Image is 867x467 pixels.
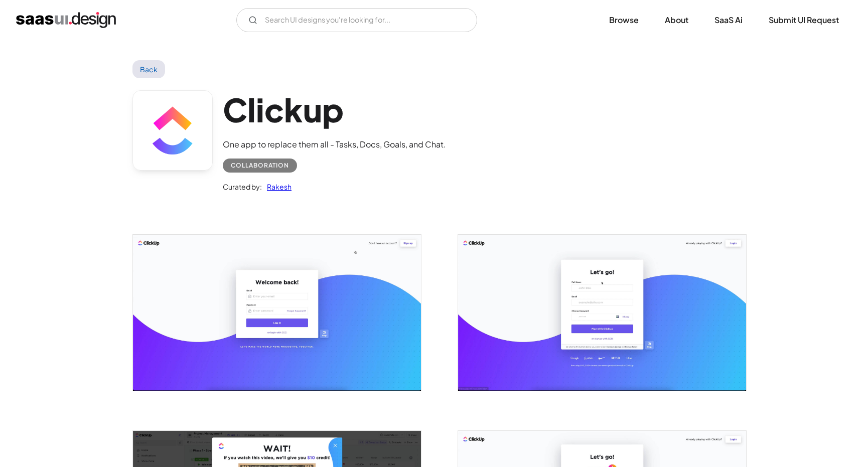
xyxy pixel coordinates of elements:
div: Collaboration [231,160,289,172]
div: One app to replace them all - Tasks, Docs, Goals, and Chat. [223,138,446,150]
a: Submit UI Request [757,9,851,31]
a: home [16,12,116,28]
a: Rakesh [262,181,292,193]
a: Browse [597,9,651,31]
a: open lightbox [133,235,421,390]
a: SaaS Ai [702,9,755,31]
div: Curated by: [223,181,262,193]
a: Back [132,60,165,78]
h1: Clickup [223,90,446,129]
img: 60436226e717603c391a42bc_Clickup%20Login.jpg [133,235,421,390]
form: Email Form [236,8,477,32]
a: open lightbox [458,235,746,390]
a: About [653,9,700,31]
input: Search UI designs you're looking for... [236,8,477,32]
img: 60436225eb50aa49d2530e90_Clickup%20Signup.jpg [458,235,746,390]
